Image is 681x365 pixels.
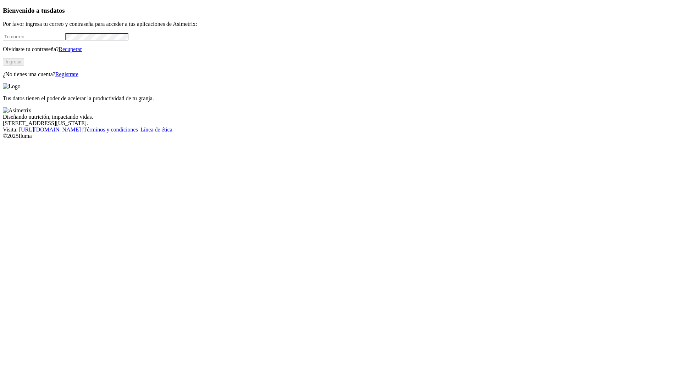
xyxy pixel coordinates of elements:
div: © 2025 Iluma [3,133,678,139]
a: Regístrate [55,71,78,77]
p: ¿No tienes una cuenta? [3,71,678,78]
div: Diseñando nutrición, impactando vidas. [3,114,678,120]
a: [URL][DOMAIN_NAME] [19,127,81,133]
div: [STREET_ADDRESS][US_STATE]. [3,120,678,127]
h3: Bienvenido a tus [3,7,678,15]
a: Términos y condiciones [83,127,138,133]
a: Recuperar [59,46,82,52]
div: Visita : | | [3,127,678,133]
p: Tus datos tienen el poder de acelerar la productividad de tu granja. [3,95,678,102]
span: datos [50,7,65,14]
p: Olvidaste tu contraseña? [3,46,678,52]
input: Tu correo [3,33,66,40]
button: Ingresa [3,58,24,66]
p: Por favor ingresa tu correo y contraseña para acceder a tus aplicaciones de Asimetrix: [3,21,678,27]
a: Línea de ética [140,127,172,133]
img: Logo [3,83,21,90]
img: Asimetrix [3,107,31,114]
